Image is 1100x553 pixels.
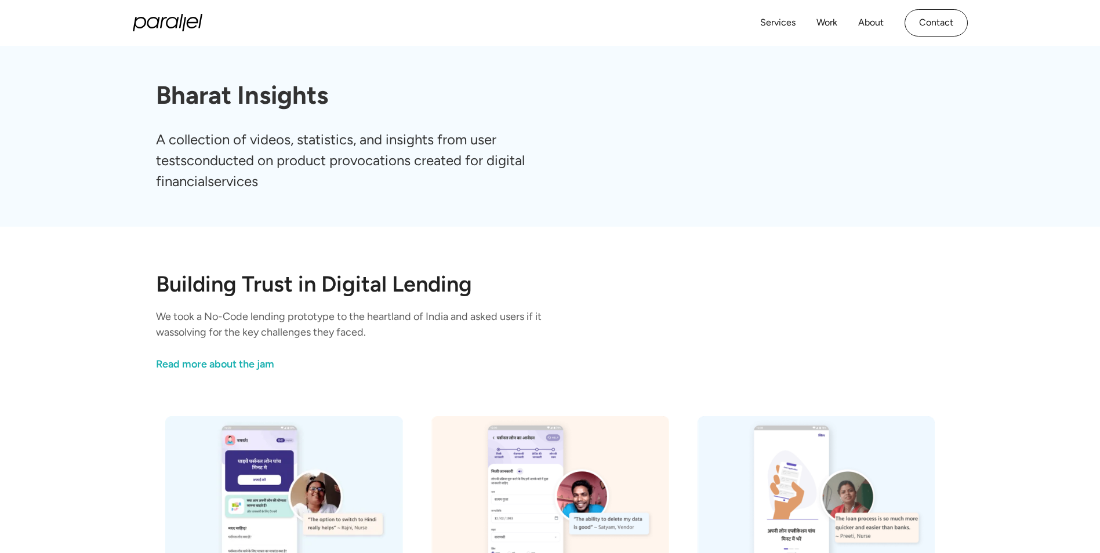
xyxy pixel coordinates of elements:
[858,14,884,31] a: About
[760,14,796,31] a: Services
[156,129,570,192] p: A collection of videos, statistics, and insights from user testsconducted on product provocations...
[156,309,590,340] p: We took a No-Code lending prototype to the heartland of India and asked users if it wassolving fo...
[156,356,274,372] div: Read more about the jam
[156,273,945,295] h2: Building Trust in Digital Lending
[156,356,590,372] a: link
[816,14,837,31] a: Work
[156,81,945,111] h1: Bharat Insights
[133,14,202,31] a: home
[905,9,968,37] a: Contact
